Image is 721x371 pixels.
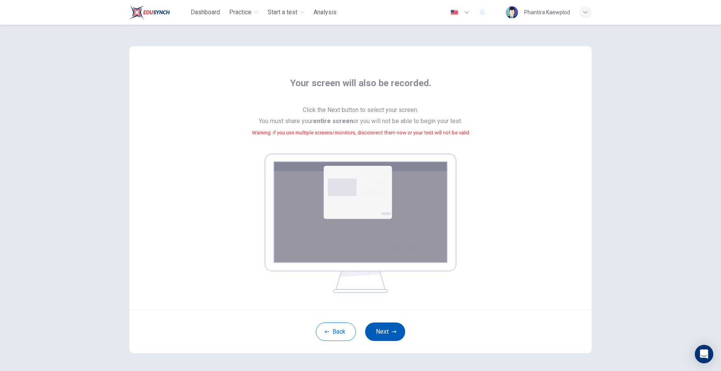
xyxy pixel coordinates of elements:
small: Warning: if you use multiple screens/monitors, disconnect them now or your test will not be valid [252,130,469,135]
img: Profile picture [506,6,518,18]
span: Your screen will also be recorded. [290,77,431,99]
button: Back [316,323,356,341]
a: Train Test logo [129,5,188,20]
span: Click the Next button to select your screen. You must share your or you will not be able to begin... [252,105,469,147]
span: Analysis [314,8,337,17]
span: Practice [229,8,252,17]
div: Open Intercom Messenger [695,345,713,363]
span: Start a test [268,8,297,17]
b: entire screen [313,117,353,125]
button: Next [365,323,405,341]
img: en [449,10,459,15]
img: Train Test logo [129,5,170,20]
button: Dashboard [188,5,223,19]
img: screen share example [265,154,456,293]
button: Practice [226,5,262,19]
div: Phantira Kaewplod [524,8,570,17]
button: Analysis [310,5,340,19]
span: Dashboard [191,8,220,17]
button: Start a test [265,5,307,19]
